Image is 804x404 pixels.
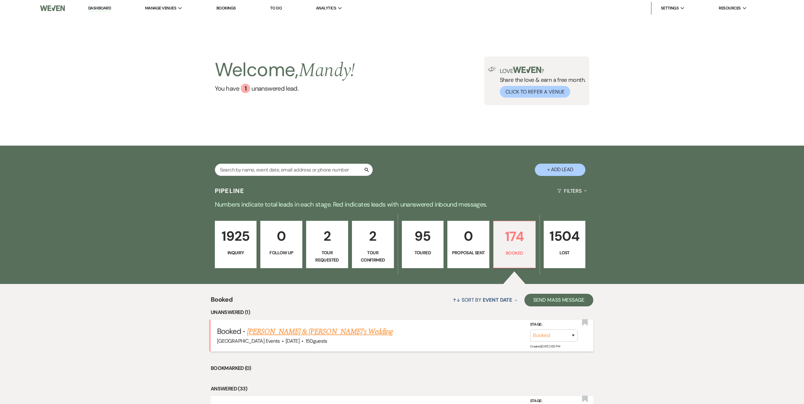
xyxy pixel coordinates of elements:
p: Follow Up [264,249,298,256]
p: Toured [406,249,440,256]
p: 174 [498,226,531,247]
img: Weven Logo [40,2,65,15]
a: 95Toured [402,221,444,268]
span: Event Date [483,297,512,303]
span: Analytics [316,5,336,11]
button: Click to Refer a Venue [500,86,570,98]
p: 95 [406,226,440,247]
p: 2 [356,226,390,247]
input: Search by name, event date, email address or phone number [215,164,373,176]
a: 0Proposal Sent [447,221,489,268]
p: Inquiry [219,249,253,256]
button: Send Mass Message [524,294,593,306]
span: Created: [DATE] 1:55 PM [530,344,560,348]
a: 2Tour Confirmed [352,221,394,268]
p: 2 [310,226,344,247]
li: Bookmarked (0) [211,364,593,372]
h2: Welcome, [215,57,355,84]
p: 0 [451,226,485,247]
span: ↑↓ [453,297,460,303]
p: Tour Confirmed [356,249,390,263]
h3: Pipeline [215,186,245,195]
span: Settings [661,5,679,11]
span: Booked [211,295,233,308]
p: 0 [264,226,298,247]
a: To Do [270,5,282,11]
a: [PERSON_NAME] & [PERSON_NAME]'s Wedding [247,326,393,337]
span: [DATE] [286,338,299,344]
a: Bookings [216,5,236,11]
span: Mandy ! [299,56,355,85]
p: Numbers indicate total leads in each stage. Red indicates leads with unanswered inbound messages. [175,199,630,209]
button: Sort By Event Date [450,292,520,308]
button: Filters [555,183,589,199]
a: You have 1 unanswered lead. [215,84,355,93]
p: Booked [498,250,531,256]
span: [GEOGRAPHIC_DATA] Events [217,338,280,344]
p: Love ? [500,67,586,74]
span: Manage Venues [145,5,176,11]
p: Tour Requested [310,249,344,263]
div: 1 [241,84,250,93]
a: 0Follow Up [260,221,302,268]
a: Dashboard [88,5,111,11]
span: Booked [217,326,241,336]
img: loud-speaker-illustration.svg [488,67,496,72]
li: Answered (33) [211,385,593,393]
a: 2Tour Requested [306,221,348,268]
a: 1504Lost [544,221,586,268]
label: Stage: [530,321,577,328]
button: + Add Lead [535,164,585,176]
p: Lost [548,249,582,256]
img: weven-logo-green.svg [513,67,541,73]
span: Resources [719,5,741,11]
div: Share the love & earn a free month. [496,67,586,98]
a: 1925Inquiry [215,221,257,268]
a: 174Booked [493,221,536,268]
p: 1925 [219,226,253,247]
li: Unanswered (1) [211,308,593,317]
span: 150 guests [305,338,327,344]
p: 1504 [548,226,582,247]
p: Proposal Sent [451,249,485,256]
